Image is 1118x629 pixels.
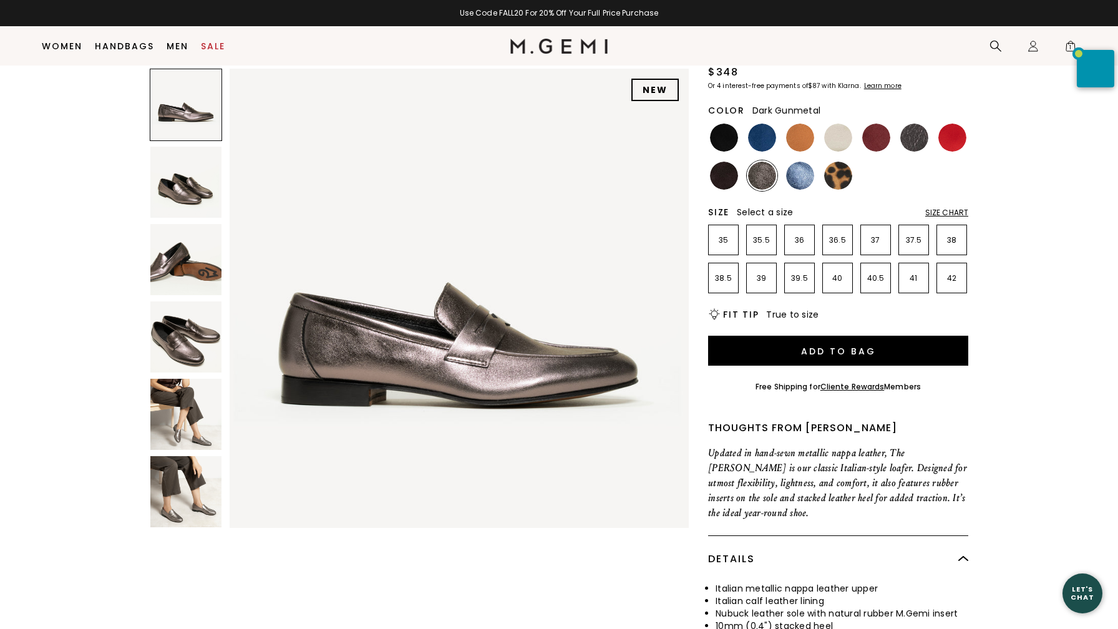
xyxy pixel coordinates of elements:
a: Cliente Rewards [820,381,885,392]
p: 37 [861,235,890,245]
p: 39 [747,273,776,283]
h2: Color [708,105,745,115]
p: Updated in hand-sewn metallic nappa leather, The [PERSON_NAME] is our classic Italian-style loafe... [708,446,968,520]
p: 38 [937,235,966,245]
li: Italian calf leather lining [716,595,968,607]
p: 35.5 [747,235,776,245]
img: Leopard [824,162,852,190]
span: 1 [1064,42,1077,55]
img: Black [710,124,738,152]
p: 36.5 [823,235,852,245]
p: 40.5 [861,273,890,283]
klarna-placement-style-body: Or 4 interest-free payments of [708,81,808,90]
p: 40 [823,273,852,283]
li: Nubuck leather sole with natural rubber M.Gemi insert [716,607,968,620]
img: Sapphire [786,162,814,190]
a: Sale [201,41,225,51]
img: The Sacca Donna [150,147,221,218]
span: Select a size [737,206,793,218]
a: Women [42,41,82,51]
div: NEW [631,79,679,101]
a: Men [167,41,188,51]
img: M.Gemi [510,39,608,54]
klarna-placement-style-cta: Learn more [864,81,902,90]
p: 37.5 [899,235,928,245]
img: Dark Gunmetal [900,124,928,152]
div: Thoughts from [PERSON_NAME] [708,421,968,436]
a: Learn more [863,82,902,90]
img: Cocoa [748,162,776,190]
div: Details [708,536,968,582]
img: Light Oatmeal [824,124,852,152]
h2: Size [708,207,729,217]
button: Add to Bag [708,336,968,366]
p: 42 [937,273,966,283]
klarna-placement-style-body: with Klarna [822,81,862,90]
h2: Fit Tip [723,310,759,319]
p: 41 [899,273,928,283]
span: Dark Gunmetal [752,104,820,117]
div: Let's Chat [1062,585,1102,601]
a: Handbags [95,41,154,51]
div: $348 [708,65,738,80]
p: 36 [785,235,814,245]
div: Size Chart [925,208,968,218]
img: Navy [748,124,776,152]
span: True to size [766,308,819,321]
div: Free Shipping for Members [756,382,921,392]
img: The Sacca Donna [150,224,221,295]
img: The Sacca Donna [150,379,221,450]
p: 35 [709,235,738,245]
img: The Sacca Donna [150,301,221,373]
img: The Sacca Donna [230,69,689,528]
img: Burgundy [862,124,890,152]
img: Dark Chocolate [710,162,738,190]
klarna-placement-style-amount: $87 [808,81,820,90]
img: The Sacca Donna [150,456,221,527]
img: Sunset Red [938,124,966,152]
p: 39.5 [785,273,814,283]
p: 38.5 [709,273,738,283]
img: Luggage [786,124,814,152]
li: Italian metallic nappa leather upper [716,582,968,595]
